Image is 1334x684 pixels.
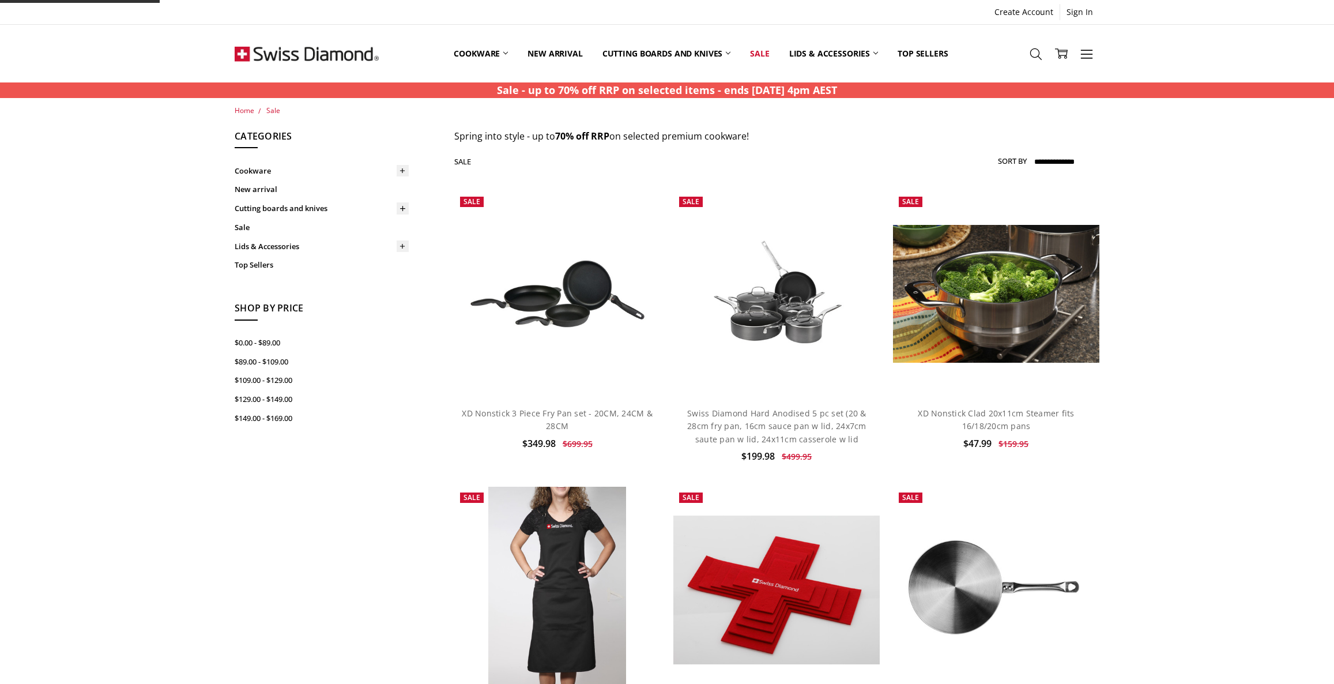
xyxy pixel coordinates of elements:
[555,130,609,142] strong: 70% off RRP
[235,25,379,82] img: Free Shipping On Every Order
[687,408,866,445] a: Swiss Diamond Hard Anodised 5 pc set (20 & 28cm fry pan, 16cm sauce pan w lid, 24x7cm saute pan w...
[1060,4,1099,20] a: Sign In
[902,493,919,502] span: Sale
[235,352,409,371] a: $89.00 - $109.00
[235,161,409,181] a: Cookware
[497,83,837,97] strong: Sale - up to 70% off RRP on selected items - ends [DATE] 4pm AEST
[673,516,880,665] img: Swiss Diamond Felt Pan Protectors set of 5 - 18cm, 23cm, 28cm, 33cm &38cm
[893,225,1099,363] img: XD Nonstick Clad 20x11cm Steamer fits 16/18/20cm pans
[782,451,812,462] span: $499.95
[235,409,409,428] a: $149.00 - $169.00
[235,255,409,275] a: Top Sellers
[235,129,409,149] h5: Categories
[998,438,1028,449] span: $159.95
[998,152,1027,170] label: Sort By
[683,197,699,206] span: Sale
[963,437,992,450] span: $47.99
[988,4,1060,20] a: Create Account
[741,450,775,463] span: $199.98
[235,301,409,321] h5: Shop By Price
[235,218,409,237] a: Sale
[235,333,409,352] a: $0.00 - $89.00
[444,28,518,79] a: Cookware
[266,106,280,115] a: Sale
[902,197,919,206] span: Sale
[235,199,409,218] a: Cutting boards and knives
[454,157,472,166] h1: Sale
[518,28,592,79] a: New arrival
[918,408,1074,431] a: XD Nonstick Clad 20x11cm Steamer fits 16/18/20cm pans
[563,438,593,449] span: $699.95
[454,242,661,345] img: XD Nonstick 3 Piece Fry Pan set - 20CM, 24CM & 28CM
[235,371,409,390] a: $109.00 - $129.00
[673,191,880,397] a: Swiss Diamond Hard Anodised 5 pc set (20 & 28cm fry pan, 16cm sauce pan w lid, 24x7cm saute pan w...
[593,28,741,79] a: Cutting boards and knives
[463,493,480,502] span: Sale
[740,28,779,79] a: Sale
[454,130,749,142] span: Spring into style - up to on selected premium cookware!
[235,390,409,409] a: $129.00 - $149.00
[522,437,556,450] span: $349.98
[893,191,1099,397] a: XD Nonstick Clad 20x11cm Steamer fits 16/18/20cm pans
[235,237,409,256] a: Lids & Accessories
[463,197,480,206] span: Sale
[888,28,958,79] a: Top Sellers
[235,180,409,199] a: New arrival
[462,408,653,431] a: XD Nonstick 3 Piece Fry Pan set - 20CM, 24CM & 28CM
[779,28,888,79] a: Lids & Accessories
[235,106,254,115] a: Home
[683,493,699,502] span: Sale
[454,191,661,397] a: XD Nonstick 3 Piece Fry Pan set - 20CM, 24CM & 28CM
[673,224,880,364] img: Swiss Diamond Hard Anodised 5 pc set (20 & 28cm fry pan, 16cm sauce pan w lid, 24x7cm saute pan w...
